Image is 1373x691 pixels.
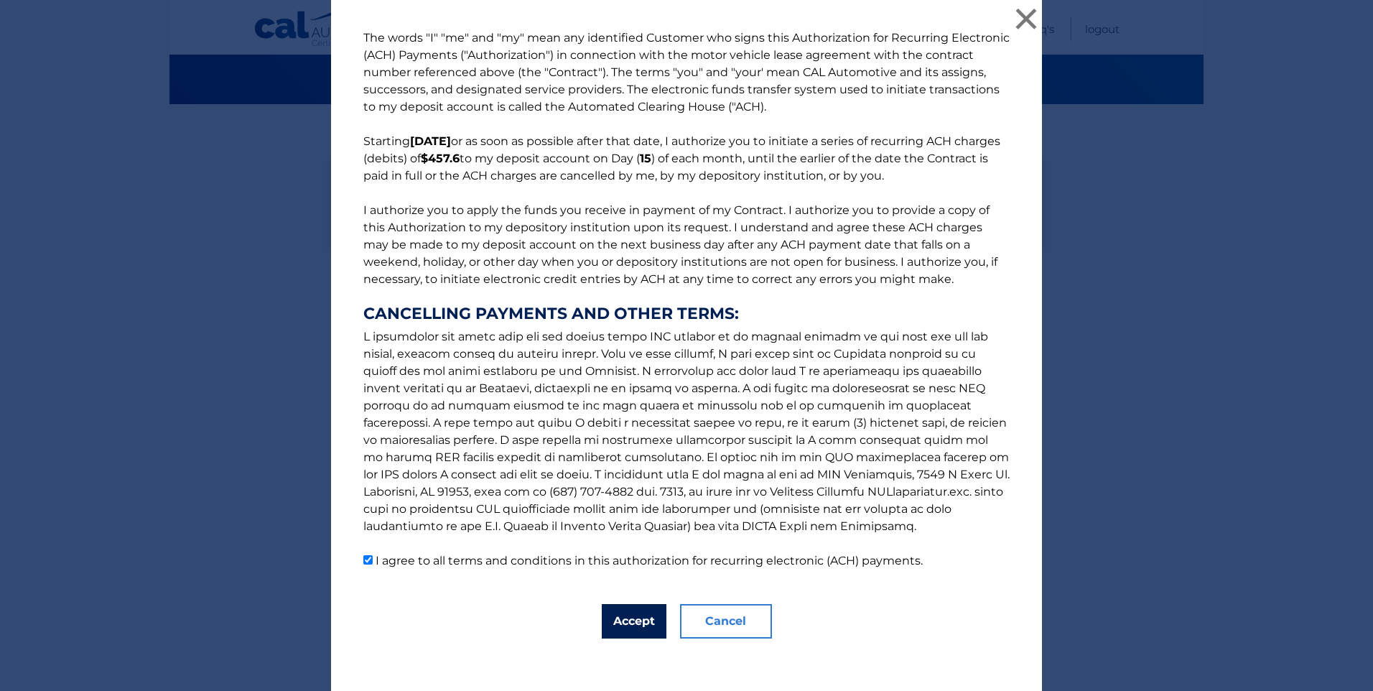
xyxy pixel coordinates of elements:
[376,554,923,567] label: I agree to all terms and conditions in this authorization for recurring electronic (ACH) payments.
[602,604,666,639] button: Accept
[363,305,1010,323] strong: CANCELLING PAYMENTS AND OTHER TERMS:
[680,604,772,639] button: Cancel
[1012,4,1041,33] button: ×
[349,29,1024,570] p: The words "I" "me" and "my" mean any identified Customer who signs this Authorization for Recurri...
[410,134,451,148] b: [DATE]
[640,152,651,165] b: 15
[421,152,460,165] b: $457.6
